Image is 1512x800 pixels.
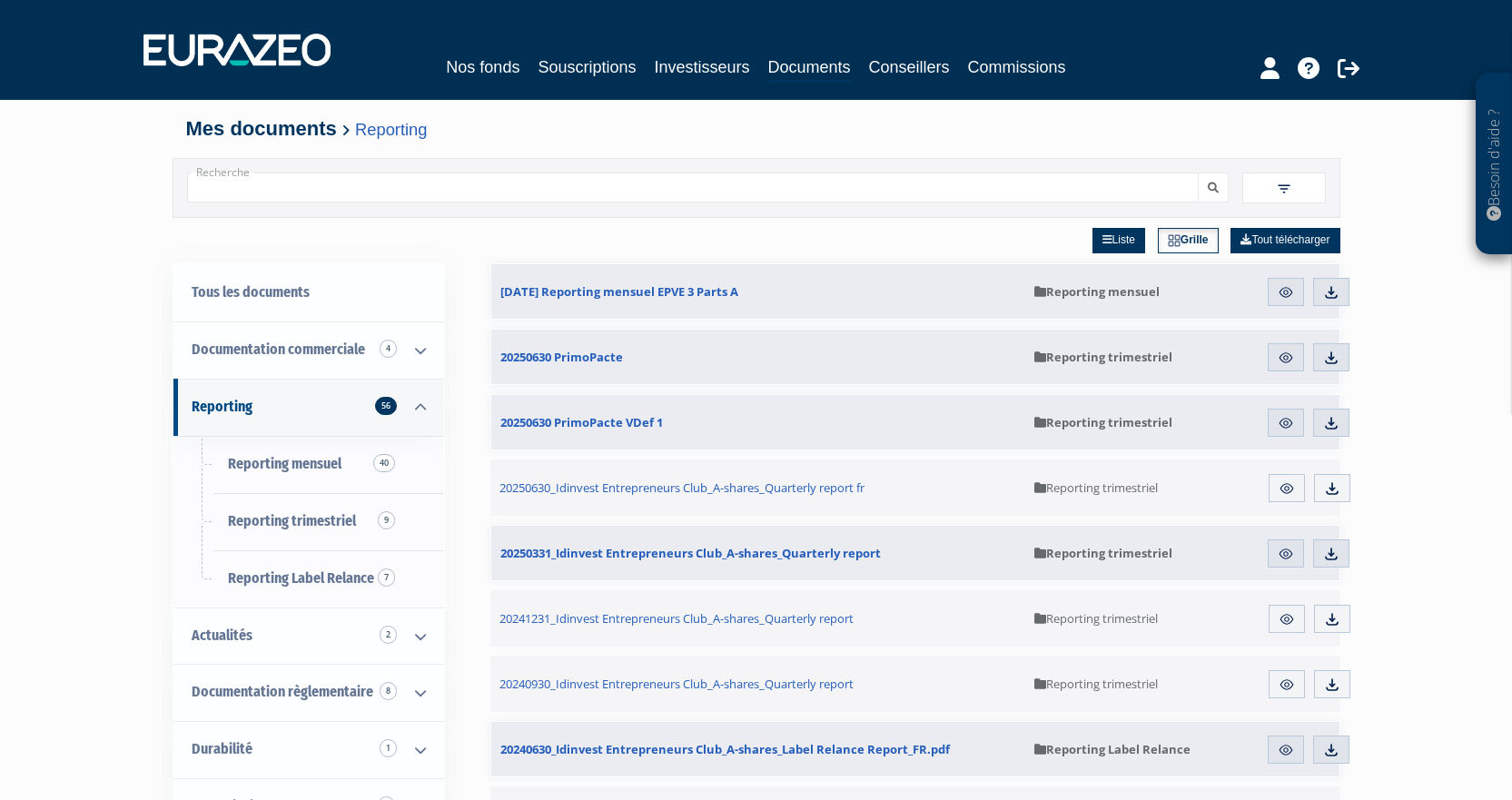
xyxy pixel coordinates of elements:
[1278,350,1294,366] img: eye.svg
[1279,677,1295,693] img: eye.svg
[1034,676,1158,692] span: Reporting trimestriel
[1034,283,1160,300] span: Reporting mensuel
[1230,228,1339,253] a: Tout télécharger
[1279,611,1295,627] img: eye.svg
[173,607,444,665] a: Actualités 2
[380,739,397,757] span: 1
[500,349,623,365] span: 20250630 PrimoPacte
[1324,677,1340,693] img: download.svg
[499,610,854,627] span: 20241231_Idinvest Entrepreneurs Club_A-shares_Quarterly report
[1034,414,1172,430] span: Reporting trimestriel
[228,512,356,529] span: Reporting trimestriel
[173,321,444,379] a: Documentation commerciale 4
[173,550,444,607] a: Reporting Label Relance7
[186,118,1327,140] h4: Mes documents
[1278,284,1294,301] img: eye.svg
[1323,350,1339,366] img: download.svg
[1034,479,1158,496] span: Reporting trimestriel
[1278,742,1294,758] img: eye.svg
[1323,742,1339,758] img: download.svg
[490,590,1026,647] a: 20241231_Idinvest Entrepreneurs Club_A-shares_Quarterly report
[378,511,395,529] span: 9
[500,545,881,561] span: 20250331_Idinvest Entrepreneurs Club_A-shares_Quarterly report
[491,526,1025,580] a: 20250331_Idinvest Entrepreneurs Club_A-shares_Quarterly report
[355,120,427,139] a: Reporting
[1034,610,1158,627] span: Reporting trimestriel
[1276,181,1292,197] img: filter.svg
[373,454,395,472] span: 40
[1092,228,1145,253] a: Liste
[173,721,444,778] a: Durabilité 1
[1323,284,1339,301] img: download.svg
[1168,234,1181,247] img: grid.svg
[491,395,1025,449] a: 20250630 PrimoPacte VDef 1
[228,569,374,587] span: Reporting Label Relance
[654,54,749,80] a: Investisseurs
[490,459,1026,516] a: 20250630_Idinvest Entrepreneurs Club_A-shares_Quarterly report fr
[1323,415,1339,431] img: download.svg
[1324,480,1340,497] img: download.svg
[499,676,854,692] span: 20240930_Idinvest Entrepreneurs Club_A-shares_Quarterly report
[192,398,252,415] span: Reporting
[1279,480,1295,497] img: eye.svg
[173,664,444,721] a: Documentation règlementaire 8
[143,34,331,66] img: 1732889491-logotype_eurazeo_blanc_rvb.png
[500,741,950,757] span: 20240630_Idinvest Entrepreneurs Club_A-shares_Label Relance Report_FR.pdf
[538,54,636,80] a: Souscriptions
[192,683,373,700] span: Documentation règlementaire
[173,436,444,493] a: Reporting mensuel40
[1158,228,1219,253] a: Grille
[380,682,397,700] span: 8
[1278,546,1294,562] img: eye.svg
[968,54,1066,80] a: Commissions
[173,493,444,550] a: Reporting trimestriel9
[380,340,397,358] span: 4
[869,54,950,80] a: Conseillers
[192,341,365,358] span: Documentation commerciale
[192,627,252,644] span: Actualités
[768,54,851,83] a: Documents
[1324,611,1340,627] img: download.svg
[1034,349,1172,365] span: Reporting trimestriel
[1034,741,1191,757] span: Reporting Label Relance
[500,414,663,430] span: 20250630 PrimoPacte VDef 1
[446,54,519,80] a: Nos fonds
[490,656,1026,712] a: 20240930_Idinvest Entrepreneurs Club_A-shares_Quarterly report
[491,264,1025,319] a: [DATE] Reporting mensuel EPVE 3 Parts A
[499,479,865,496] span: 20250630_Idinvest Entrepreneurs Club_A-shares_Quarterly report fr
[500,283,738,300] span: [DATE] Reporting mensuel EPVE 3 Parts A
[187,173,1199,202] input: Recherche
[491,330,1025,384] a: 20250630 PrimoPacte
[1323,546,1339,562] img: download.svg
[1278,415,1294,431] img: eye.svg
[1034,545,1172,561] span: Reporting trimestriel
[1484,83,1505,246] p: Besoin d'aide ?
[375,397,397,415] span: 56
[173,264,444,321] a: Tous les documents
[378,568,395,587] span: 7
[192,740,252,757] span: Durabilité
[173,379,444,436] a: Reporting 56
[228,455,341,472] span: Reporting mensuel
[491,722,1025,776] a: 20240630_Idinvest Entrepreneurs Club_A-shares_Label Relance Report_FR.pdf
[380,626,397,644] span: 2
